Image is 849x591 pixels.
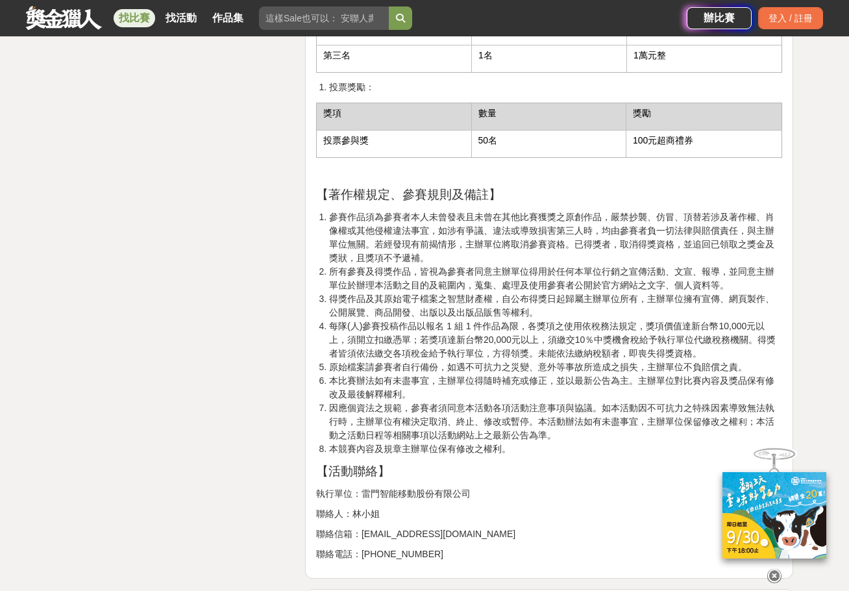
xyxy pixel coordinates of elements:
p: 聯絡電話：[PHONE_NUMBER] [316,547,782,561]
p: 50名 [478,134,620,147]
span: 獎勵 [633,108,651,118]
p: 100元超商禮券 [633,134,775,147]
p: 聯絡信箱：[EMAIL_ADDRESS][DOMAIN_NAME] [316,527,782,541]
li: 本比賽辦法如有未盡事宜，主辦單位得隨時補充或修正，並以最新公告為主。主辦單位對比賽內容及獎品保有修改及最後解釋權利。 [329,374,782,401]
a: 找活動 [160,9,202,27]
p: 1萬元整 [634,49,775,62]
img: ff197300-f8ee-455f-a0ae-06a3645bc375.jpg [722,472,826,559]
li: 得獎作品及其原始電子檔案之智慧財產權，自公布得獎日起歸屬主辦單位所有，主辦單位擁有宣傳、網頁製作、公開展覽、商品開發、出版以及出版品販售等權利。 [329,292,782,320]
li: 本競賽內容及規章主辦單位保有修改之權利。 [329,442,782,456]
span: 獎項 [323,108,341,118]
p: 第三名 [323,49,465,62]
p: 聯絡人：林小姐 [316,507,782,521]
li: 每隊(人)參賽投稿作品以報名 1 組 1 件作品為限，各獎項之使用依稅務法規定，獎項價值達新台幣10,000元以上，須開立扣繳憑單；若獎項達新台幣20,000元以上，須繳交10％中獎機會稅給予執... [329,320,782,360]
li: 投票獎勵： [329,81,782,94]
li: 參賽作品須為參賽者本人未曾發表且未曾在其他比賽獲獎之原創作品，嚴禁抄襲、仿冒、頂替若涉及著作權、肖像權或其他侵權違法事宜，如涉有爭議、違法或導致損害第三人時，均由參賽者負一切法律與賠償責任，與主... [329,210,782,265]
li: 原始檔案請參賽者自行備份，如遇不可抗力之災變、意外等事故所造成之損失，主辦單位不負賠償之責。 [329,360,782,374]
a: 作品集 [207,9,249,27]
div: 登入 / 註冊 [758,7,823,29]
li: 所有參賽及得獎作品，皆視為參賽者同意主辦單位得用於任何本單位行銷之宣傳活動、文宣、報導，並同意主辦單位於辦理本活動之目的及範圍內，蒐集、處理及使用參賽者公開於官方網站之文字、個人資料等。 [329,265,782,292]
p: 1名 [478,49,620,62]
li: 因應個資法之規範，參賽者須同意本活動各項活動注意事項與協議。如本活動因不可抗力之特殊因素導致無法執行時，主辦單位有權決定取消、終止、修改或暫停。本活動辦法如有未盡事宜，主辦單位保留修改之權利；本... [329,401,782,442]
span: 【活動聯絡】 [316,464,390,478]
span: 數量 [478,108,497,118]
p: 執行單位：雷門智能移動股份有限公司 [316,487,782,501]
input: 這樣Sale也可以： 安聯人壽創意銷售法募集 [259,6,389,30]
p: 投票參與獎 [323,134,465,147]
a: 辦比賽 [687,7,752,29]
a: 找比賽 [114,9,155,27]
span: 【著作權規定、參賽規則及備註】 [316,188,501,201]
